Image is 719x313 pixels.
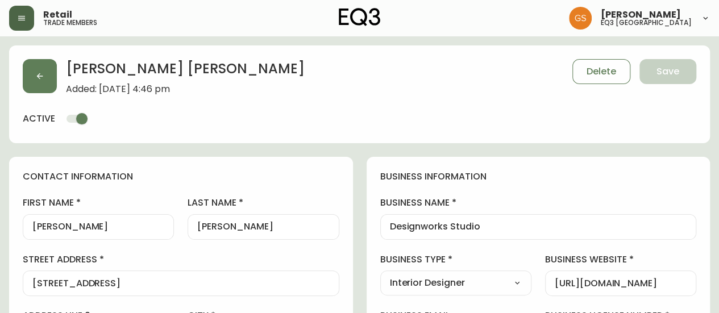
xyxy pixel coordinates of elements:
[380,170,697,183] h4: business information
[23,112,55,125] h4: active
[569,7,592,30] img: 6b403d9c54a9a0c30f681d41f5fc2571
[601,10,681,19] span: [PERSON_NAME]
[23,253,339,266] label: street address
[66,59,305,84] h2: [PERSON_NAME] [PERSON_NAME]
[66,84,305,94] span: Added: [DATE] 4:46 pm
[43,19,97,26] h5: trade members
[601,19,692,26] h5: eq3 [GEOGRAPHIC_DATA]
[545,253,696,266] label: business website
[555,278,687,289] input: https://www.designshop.com
[188,197,339,209] label: last name
[380,253,531,266] label: business type
[587,65,616,78] span: Delete
[23,197,174,209] label: first name
[339,8,381,26] img: logo
[572,59,630,84] button: Delete
[43,10,72,19] span: Retail
[380,197,697,209] label: business name
[23,170,339,183] h4: contact information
